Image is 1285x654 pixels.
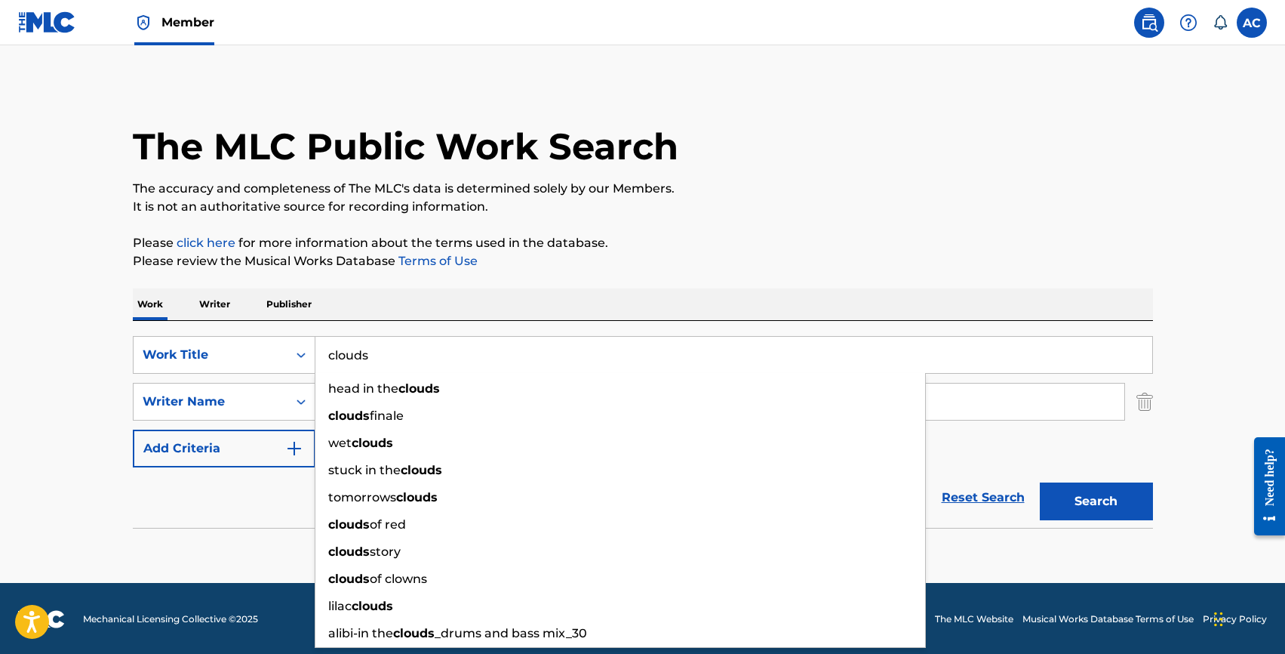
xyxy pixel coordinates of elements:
div: Trascina [1214,597,1223,642]
a: The MLC Website [935,612,1013,626]
strong: clouds [401,463,442,477]
span: Mechanical Licensing Collective © 2025 [83,612,258,626]
strong: clouds [398,381,440,396]
p: Writer [195,288,235,320]
span: Member [161,14,214,31]
span: alibi-in the [328,626,393,640]
p: Work [133,288,168,320]
img: help [1179,14,1197,32]
span: head in the [328,381,398,396]
a: click here [177,236,235,250]
p: It is not an authoritative source for recording information. [133,198,1153,216]
img: 9d2ae6d4665cec9f34b9.svg [285,440,303,458]
strong: clouds [328,572,370,586]
img: Top Rightsholder [134,14,152,32]
strong: clouds [328,409,370,423]
p: Publisher [262,288,316,320]
a: Musical Works Database Terms of Use [1022,612,1194,626]
span: of clowns [370,572,427,586]
iframe: Resource Center [1243,425,1285,547]
a: Privacy Policy [1203,612,1267,626]
img: MLC Logo [18,11,76,33]
strong: clouds [328,544,370,559]
img: search [1140,14,1158,32]
strong: clouds [352,599,393,613]
div: User Menu [1237,8,1267,38]
span: of red [370,517,406,532]
span: _drums and bass mix_30 [435,626,587,640]
span: finale [370,409,404,423]
button: Add Criteria [133,430,315,467]
a: Public Search [1134,8,1164,38]
span: lilac [328,599,352,613]
span: tomorrows [328,490,396,504]
div: Help [1173,8,1204,38]
img: logo [18,610,65,628]
p: Please for more information about the terms used in the database. [133,234,1153,252]
div: Notifications [1213,15,1228,30]
strong: clouds [328,517,370,532]
iframe: Chat Widget [1210,582,1285,654]
div: Writer Name [143,393,278,411]
span: story [370,544,401,559]
strong: clouds [396,490,438,504]
strong: clouds [393,626,435,640]
form: Search Form [133,336,1153,528]
div: Work Title [143,346,278,364]
button: Search [1040,483,1153,520]
div: Widget chat [1210,582,1285,654]
p: The accuracy and completeness of The MLC's data is determined solely by our Members. [133,180,1153,198]
span: stuck in the [328,463,401,477]
span: wet [328,436,352,450]
strong: clouds [352,436,393,450]
h1: The MLC Public Work Search [133,124,678,169]
a: Terms of Use [395,254,478,268]
img: Delete Criterion [1136,383,1153,421]
p: Please review the Musical Works Database [133,252,1153,270]
a: Reset Search [934,481,1032,514]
